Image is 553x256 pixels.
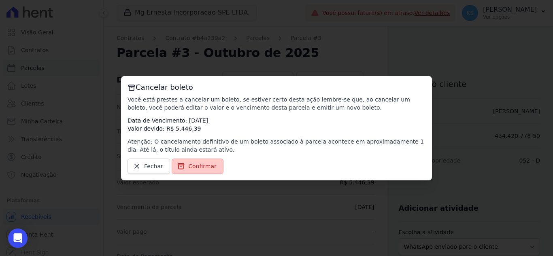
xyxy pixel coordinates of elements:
[128,159,170,174] a: Fechar
[128,138,425,154] p: Atenção: O cancelamento definitivo de um boleto associado à parcela acontece em aproximadamente 1...
[172,159,223,174] a: Confirmar
[128,83,425,92] h3: Cancelar boleto
[128,116,425,133] p: Data de Vencimento: [DATE] Valor devido: R$ 5.446,39
[128,95,425,112] p: Você está prestes a cancelar um boleto, se estiver certo desta ação lembre-se que, ao cancelar um...
[144,162,163,170] span: Fechar
[8,228,28,248] div: Open Intercom Messenger
[188,162,217,170] span: Confirmar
